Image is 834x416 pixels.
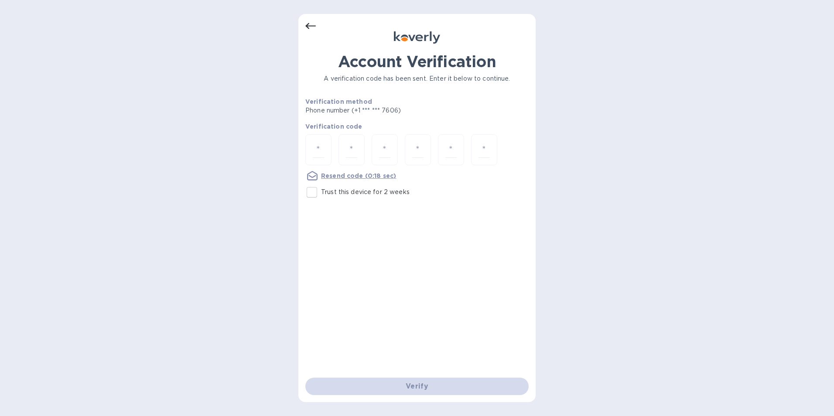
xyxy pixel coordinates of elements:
u: Resend code (0:18 sec) [321,172,396,179]
b: Verification method [305,98,372,105]
h1: Account Verification [305,52,529,71]
p: Trust this device for 2 weeks [321,188,410,197]
p: Phone number (+1 *** *** 7606) [305,106,468,115]
p: A verification code has been sent. Enter it below to continue. [305,74,529,83]
p: Verification code [305,122,529,131]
